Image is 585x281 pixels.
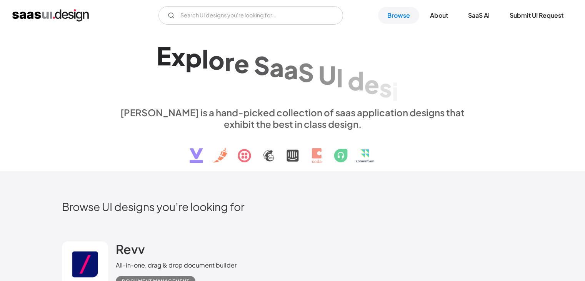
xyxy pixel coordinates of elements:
div: a [284,55,298,84]
div: E [157,41,171,70]
div: x [171,42,185,71]
a: SaaS Ai [459,7,499,24]
div: l [202,44,208,74]
div: a [270,52,284,82]
img: text, icon, saas logo [176,130,409,170]
a: Submit UI Request [500,7,573,24]
div: d [348,66,364,95]
a: About [421,7,457,24]
h1: Explore SaaS UI design patterns & interactions. [116,40,470,99]
div: I [336,63,343,92]
a: Revv [116,241,145,261]
div: e [234,49,249,78]
h2: Browse UI designs you’re looking for [62,200,523,213]
a: home [12,9,89,22]
h2: Revv [116,241,145,257]
div: U [318,60,336,90]
div: r [225,47,234,76]
a: Browse [378,7,419,24]
div: o [208,45,225,75]
form: Email Form [158,6,343,25]
div: p [185,43,202,72]
div: S [254,50,270,80]
input: Search UI designs you're looking for... [158,6,343,25]
div: i [392,77,398,106]
div: [PERSON_NAME] is a hand-picked collection of saas application designs that exhibit the best in cl... [116,107,470,130]
div: S [298,57,314,87]
div: All-in-one, drag & drop document builder [116,261,237,270]
div: s [379,73,392,102]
